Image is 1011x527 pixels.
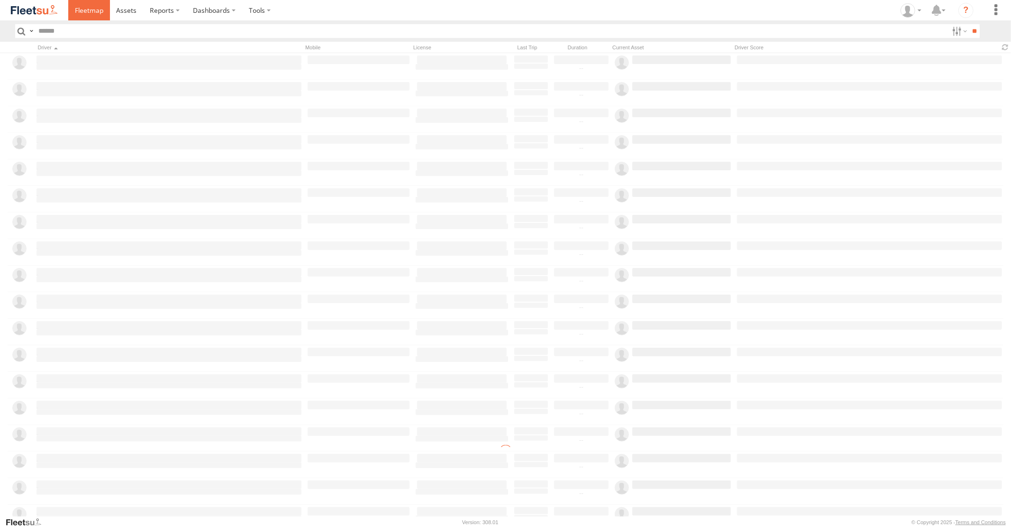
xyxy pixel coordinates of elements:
div: License [411,43,506,52]
div: Mobile [303,43,407,52]
div: Click to Sort [35,43,299,52]
i: ? [958,3,974,18]
label: Search Filter Options [948,24,969,38]
a: Visit our Website [5,518,49,527]
div: © Copyright 2025 - [911,519,1006,525]
div: Current Asset [610,43,729,52]
div: Ismail Elayodath [897,3,925,18]
div: Last Trip [510,43,546,52]
div: Driver Score [732,43,996,52]
a: Terms and Conditions [956,519,1006,525]
div: Version: 308.01 [462,519,498,525]
img: fleetsu-logo-horizontal.svg [9,4,59,17]
div: Duration [549,43,606,52]
label: Search Query [27,24,35,38]
span: Refresh [1000,43,1011,52]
